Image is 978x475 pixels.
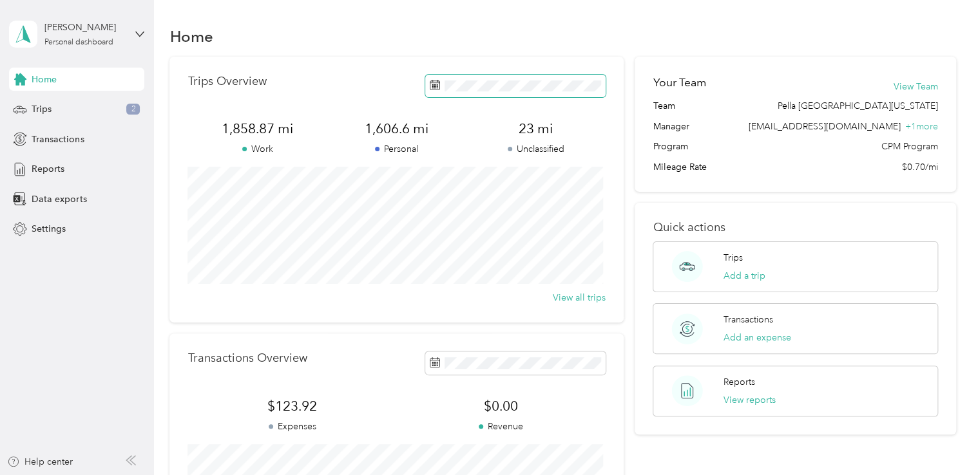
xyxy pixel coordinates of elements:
h2: Your Team [653,75,705,91]
p: Reports [724,375,755,389]
div: Personal dashboard [44,39,113,46]
button: View reports [724,393,776,407]
span: 2 [126,104,140,115]
p: Trips [724,251,743,265]
span: Transactions [32,133,84,146]
span: $123.92 [187,397,396,415]
span: 1,858.87 mi [187,120,327,138]
span: + 1 more [905,121,938,132]
p: Work [187,142,327,156]
p: Expenses [187,420,396,433]
button: Add a trip [724,269,765,283]
span: $0.00 [397,397,606,415]
p: Transactions Overview [187,351,307,365]
span: Data exports [32,192,86,206]
h1: Home [169,30,213,43]
span: Settings [32,222,66,236]
p: Trips Overview [187,75,266,88]
span: Trips [32,102,52,116]
span: CPM Program [881,140,938,153]
span: Home [32,73,57,86]
button: Help center [7,455,73,469]
iframe: Everlance-gr Chat Button Frame [906,403,978,475]
span: 1,606.6 mi [327,120,466,138]
p: Personal [327,142,466,156]
span: Team [653,99,675,113]
p: Quick actions [653,221,937,234]
span: [EMAIL_ADDRESS][DOMAIN_NAME] [749,121,901,132]
span: Pella [GEOGRAPHIC_DATA][US_STATE] [778,99,938,113]
div: [PERSON_NAME] [44,21,125,34]
span: Mileage Rate [653,160,706,174]
button: Add an expense [724,331,791,344]
span: Manager [653,120,689,133]
span: $0.70/mi [902,160,938,174]
p: Unclassified [466,142,606,156]
button: View Team [894,80,938,93]
p: Revenue [397,420,606,433]
button: View all trips [553,291,606,304]
span: Reports [32,162,64,176]
span: Program [653,140,687,153]
p: Transactions [724,313,773,326]
span: 23 mi [466,120,606,138]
